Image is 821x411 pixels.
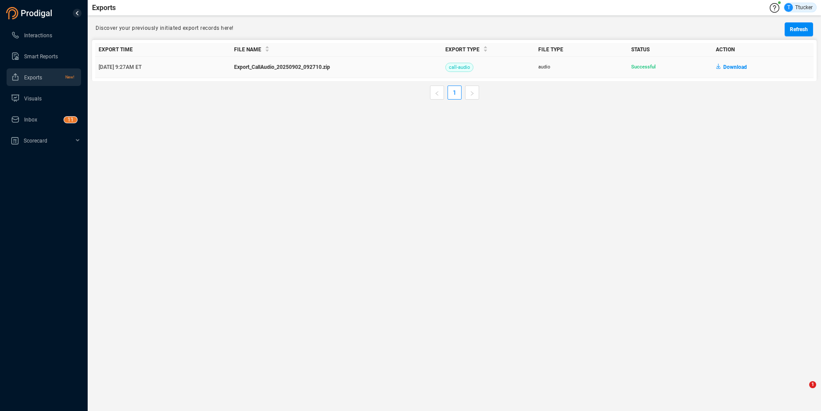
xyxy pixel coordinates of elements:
a: Interactions [11,26,74,44]
a: Smart Reports [11,47,74,65]
li: Visuals [7,89,81,107]
li: Previous Page [430,86,444,100]
th: File Type [535,43,628,57]
span: Successful [631,64,656,70]
sup: 11 [64,117,77,123]
button: left [430,86,444,100]
span: caret-up [483,45,488,50]
iframe: Intercom live chat [791,381,812,402]
li: 1 [448,86,462,100]
td: Export_CallAudio_20250902_092710.zip [231,57,442,78]
span: [DATE] 9:27AM ET [99,64,142,70]
li: Interactions [7,26,81,44]
a: Visuals [11,89,74,107]
span: Export Type [445,46,480,53]
th: Export Time [95,43,231,57]
span: New! [65,68,74,86]
span: T [787,3,790,12]
span: Visuals [24,96,42,102]
span: left [434,91,440,96]
span: Exports [92,3,116,13]
span: Exports [24,75,42,81]
button: Refresh [785,22,813,36]
a: Inbox [11,111,74,128]
div: Ttucker [784,3,813,12]
span: Interactions [24,32,52,39]
span: caret-down [483,48,488,53]
span: Inbox [24,117,37,123]
td: audio [535,57,628,78]
a: 1 [448,86,461,99]
li: Next Page [465,86,479,100]
li: Smart Reports [7,47,81,65]
span: Scorecard [24,138,47,144]
span: Smart Reports [24,54,58,60]
span: call-audio [445,63,473,72]
li: Inbox [7,111,81,128]
li: Exports [7,68,81,86]
span: Download [723,60,747,74]
img: prodigal-logo [6,7,54,19]
button: Download [716,60,747,74]
span: caret-down [265,48,270,53]
span: Discover your previously initiated export records here! [96,25,234,31]
span: right [469,91,475,96]
th: Action [712,43,814,57]
span: caret-up [265,45,270,50]
span: 1 [809,381,816,388]
p: 1 [71,117,74,125]
th: Status [628,43,712,57]
button: right [465,86,479,100]
span: File Name [234,46,261,53]
p: 1 [68,117,71,125]
span: Refresh [790,22,808,36]
a: ExportsNew! [11,68,74,86]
